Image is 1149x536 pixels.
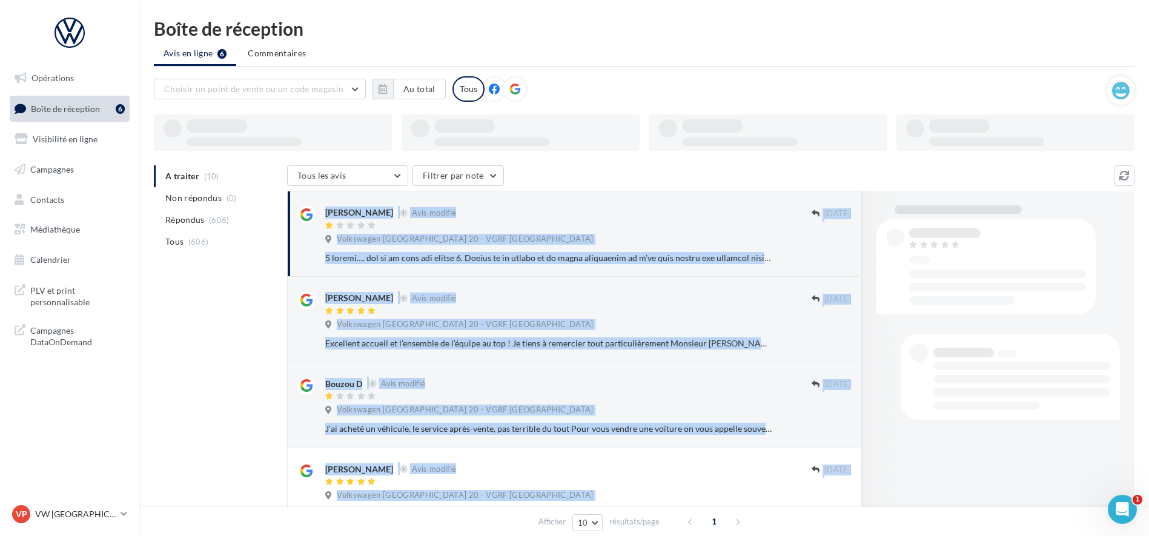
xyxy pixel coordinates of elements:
span: résultats/page [609,516,660,528]
button: 10 [572,514,603,531]
div: 6 [116,104,125,114]
a: Visibilité en ligne [7,127,132,152]
div: Excellent accueil et l'ensemble de l'équipe au top ! Je tiens à remercier tout particulièrement M... [325,337,772,349]
span: Volkswagen [GEOGRAPHIC_DATA] 20 - VGRF [GEOGRAPHIC_DATA] [337,490,593,501]
button: Au total [373,79,446,99]
span: Avis modifié [412,293,456,303]
button: Choisir un point de vente ou un code magasin [154,79,366,99]
span: Tous les avis [297,170,346,180]
span: Opérations [31,73,74,83]
span: Commentaires [248,47,306,59]
div: Boîte de réception [154,19,1134,38]
span: [DATE] [824,208,851,219]
a: Boîte de réception6 [7,96,132,122]
span: Répondus [165,214,205,226]
a: Contacts [7,187,132,213]
a: Campagnes [7,157,132,182]
span: Calendrier [30,254,71,265]
span: Visibilité en ligne [33,134,98,144]
div: [PERSON_NAME] [325,207,393,219]
button: Filtrer par note [412,165,504,186]
div: Bouzou D [325,378,362,390]
span: 10 [578,518,588,528]
span: (606) [188,237,209,246]
span: Afficher [538,516,566,528]
iframe: Intercom live chat [1108,495,1137,524]
span: Non répondus [165,192,222,204]
span: Campagnes DataOnDemand [30,322,125,348]
span: (0) [227,193,237,203]
button: Tous les avis [287,165,408,186]
span: Tous [165,236,184,248]
span: Volkswagen [GEOGRAPHIC_DATA] 20 - VGRF [GEOGRAPHIC_DATA] [337,319,593,330]
span: Avis modifié [412,464,456,474]
span: [DATE] [824,294,851,305]
a: VP VW [GEOGRAPHIC_DATA] 20 [10,503,130,526]
span: Contacts [30,194,64,204]
div: J’ai acheté un véhicule, le service après-vente, pas terrible du tout Pour vous vendre une voitur... [325,423,772,435]
p: VW [GEOGRAPHIC_DATA] 20 [35,508,116,520]
span: Avis modifié [412,208,456,217]
span: Volkswagen [GEOGRAPHIC_DATA] 20 - VGRF [GEOGRAPHIC_DATA] [337,405,593,415]
span: Médiathèque [30,224,80,234]
span: [DATE] [824,465,851,475]
span: 1 [1133,495,1142,505]
span: Volkswagen [GEOGRAPHIC_DATA] 20 - VGRF [GEOGRAPHIC_DATA] [337,234,593,245]
span: (606) [209,215,230,225]
div: [PERSON_NAME] [325,463,393,475]
div: Tous [452,76,485,102]
span: Avis modifié [381,379,425,388]
div: 5 loremi…. dol si am cons adi elitse 6. Doeius te in utlabo et do magna aliquaenim ad m’ve quis n... [325,252,772,264]
a: Calendrier [7,247,132,273]
a: PLV et print personnalisable [7,277,132,313]
span: VP [16,508,27,520]
a: Campagnes DataOnDemand [7,317,132,353]
span: Boîte de réception [31,103,100,113]
span: Choisir un point de vente ou un code magasin [164,84,343,94]
span: [DATE] [824,379,851,390]
a: Médiathèque [7,217,132,242]
div: [PERSON_NAME] [325,292,393,304]
button: Au total [393,79,446,99]
span: 1 [704,512,724,531]
a: Opérations [7,65,132,91]
span: Campagnes [30,164,74,174]
span: PLV et print personnalisable [30,282,125,308]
